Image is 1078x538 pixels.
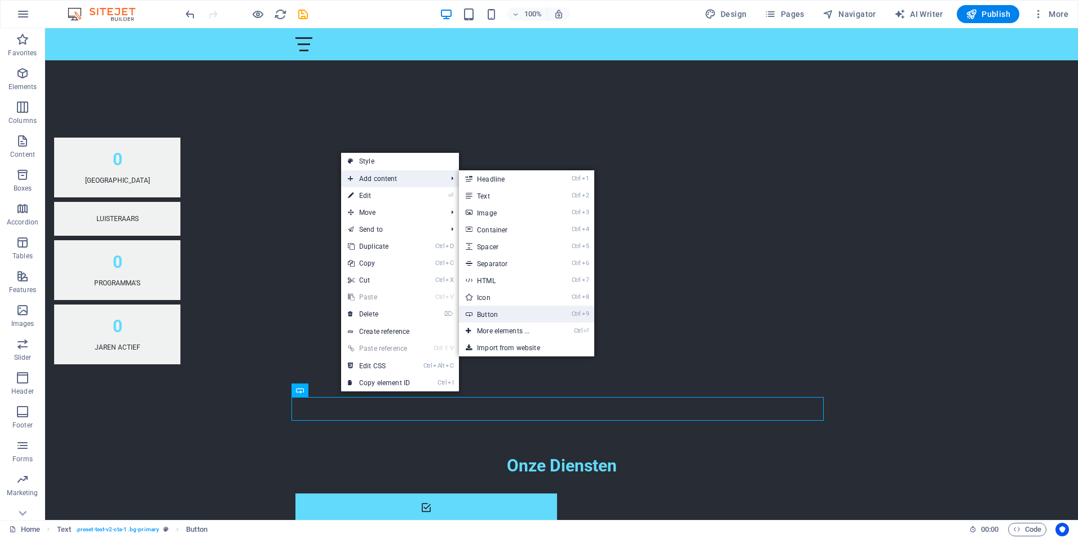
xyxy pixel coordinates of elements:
[341,187,417,204] a: ⏎Edit
[1008,523,1046,536] button: Code
[572,209,581,216] i: Ctrl
[574,327,583,334] i: Ctrl
[433,362,444,369] i: Alt
[459,170,552,187] a: Ctrl1Headline
[341,255,417,272] a: CtrlCCopy
[966,8,1010,20] span: Publish
[10,150,35,159] p: Content
[459,204,552,221] a: Ctrl3Image
[297,8,310,21] i: Save (Ctrl+S)
[459,221,552,238] a: Ctrl4Container
[989,525,991,533] span: :
[445,276,453,284] i: X
[572,192,581,199] i: Ctrl
[444,345,449,352] i: ⇧
[572,242,581,250] i: Ctrl
[572,175,581,182] i: Ctrl
[572,259,581,267] i: Ctrl
[445,242,453,250] i: D
[435,293,444,301] i: Ctrl
[1055,523,1069,536] button: Usercentrics
[582,276,589,284] i: 7
[459,238,552,255] a: Ctrl5Spacer
[65,7,149,21] img: Editor Logo
[582,209,589,216] i: 3
[582,242,589,250] i: 5
[823,8,876,20] span: Navigator
[341,272,417,289] a: CtrlXCut
[554,9,564,19] i: On resize automatically adjust zoom level to fit chosen device.
[890,5,948,23] button: AI Writer
[572,310,581,317] i: Ctrl
[341,170,442,187] span: Add content
[507,7,547,21] button: 100%
[459,255,552,272] a: Ctrl6Separator
[341,340,417,357] a: Ctrl⇧VPaste reference
[705,8,747,20] span: Design
[969,523,999,536] h6: Session time
[7,488,38,497] p: Marketing
[981,523,999,536] span: 00 00
[582,259,589,267] i: 6
[435,259,444,267] i: Ctrl
[1033,8,1068,20] span: More
[186,523,207,536] span: Click to select. Double-click to edit
[9,285,36,294] p: Features
[14,353,32,362] p: Slider
[444,310,453,317] i: ⌦
[448,192,453,199] i: ⏎
[341,374,417,391] a: CtrlICopy element ID
[760,5,808,23] button: Pages
[1013,523,1041,536] span: Code
[8,82,37,91] p: Elements
[459,289,552,306] a: Ctrl8Icon
[183,7,197,21] button: undo
[582,192,589,199] i: 2
[894,8,943,20] span: AI Writer
[459,323,552,339] a: Ctrl⏎More elements ...
[341,323,459,340] a: Create reference
[700,5,752,23] button: Design
[341,153,459,170] a: Style
[8,48,37,58] p: Favorites
[524,7,542,21] h6: 100%
[445,293,453,301] i: V
[341,306,417,323] a: ⌦Delete
[459,306,552,323] a: Ctrl9Button
[1028,5,1073,23] button: More
[9,523,40,536] a: Click to cancel selection. Double-click to open Pages
[572,293,581,301] i: Ctrl
[435,242,444,250] i: Ctrl
[12,252,33,261] p: Tables
[423,362,432,369] i: Ctrl
[11,387,34,396] p: Header
[76,523,159,536] span: . preset-text-v2-cta-1 .bg-primary
[341,204,442,221] span: Move
[438,379,447,386] i: Ctrl
[57,523,71,536] span: Click to select. Double-click to edit
[818,5,881,23] button: Navigator
[582,226,589,233] i: 4
[11,319,34,328] p: Images
[8,116,37,125] p: Columns
[341,238,417,255] a: CtrlDDuplicate
[582,310,589,317] i: 9
[341,289,417,306] a: CtrlVPaste
[572,276,581,284] i: Ctrl
[435,276,444,284] i: Ctrl
[341,221,442,238] a: Send to
[273,7,287,21] button: reload
[445,362,453,369] i: C
[14,184,32,193] p: Boxes
[582,175,589,182] i: 1
[184,8,197,21] i: Undo: Delete elements (Ctrl+Z)
[765,8,804,20] span: Pages
[341,358,417,374] a: CtrlAltCEdit CSS
[459,339,594,356] a: Import from website
[12,421,33,430] p: Footer
[584,327,589,334] i: ⏎
[296,7,310,21] button: save
[582,293,589,301] i: 8
[459,187,552,204] a: Ctrl2Text
[274,8,287,21] i: Reload page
